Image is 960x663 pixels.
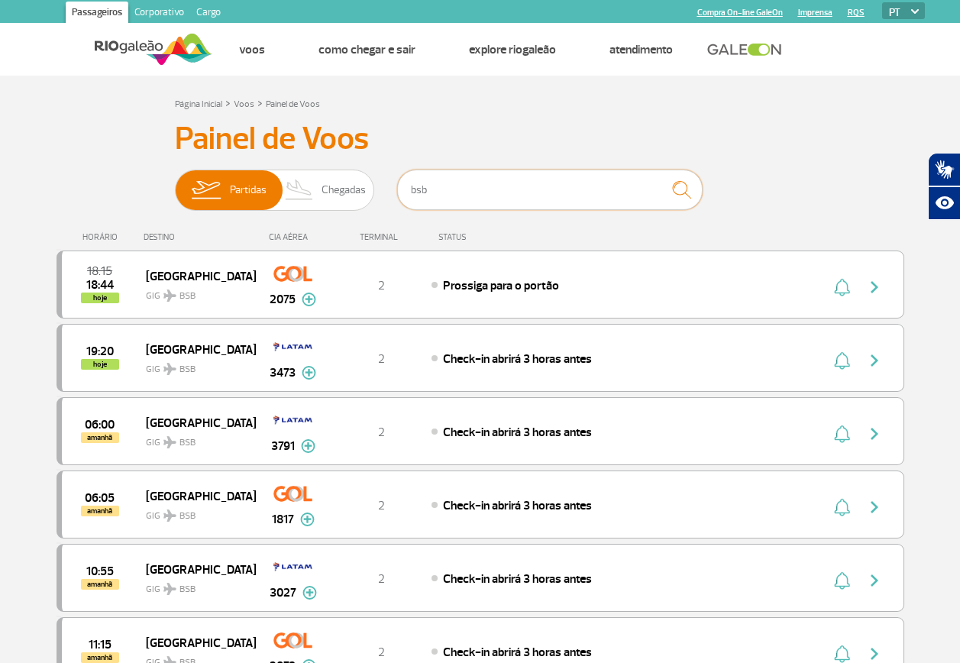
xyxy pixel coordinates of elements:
a: > [257,94,263,112]
span: [GEOGRAPHIC_DATA] [146,632,244,652]
span: [GEOGRAPHIC_DATA] [146,266,244,286]
span: 2025-09-25 18:15:00 [87,266,112,277]
a: Atendimento [609,42,673,57]
span: Prossiga para o portão [443,278,559,293]
span: hoje [81,293,119,303]
img: mais-info-painel-voo.svg [302,586,317,600]
span: BSB [179,583,196,597]
img: sino-painel-voo.svg [834,571,850,590]
span: 2 [378,645,385,660]
span: [GEOGRAPHIC_DATA] [146,339,244,359]
span: GIG [146,428,244,450]
img: destiny_airplane.svg [163,583,176,595]
img: sino-painel-voo.svg [834,351,850,370]
img: slider-embarque [182,170,230,210]
span: 2025-09-26 06:00:00 [85,419,115,430]
a: Voos [234,99,254,110]
span: 3791 [271,437,295,455]
img: mais-info-painel-voo.svg [302,366,316,380]
button: Abrir recursos assistivos. [928,186,960,220]
span: 2025-09-26 10:55:00 [86,566,114,577]
span: [GEOGRAPHIC_DATA] [146,559,244,579]
img: seta-direita-painel-voo.svg [865,498,884,516]
span: 2 [378,278,385,293]
span: 2025-09-25 18:44:00 [86,280,114,290]
span: 3473 [270,364,296,382]
a: Painel de Voos [266,99,320,110]
span: amanhã [81,506,119,516]
span: 2 [378,425,385,440]
img: destiny_airplane.svg [163,509,176,522]
span: amanhã [81,652,119,663]
a: Passageiros [66,2,128,26]
span: GIG [146,354,244,377]
a: Explore RIOgaleão [469,42,556,57]
img: sino-painel-voo.svg [834,645,850,663]
img: seta-direita-painel-voo.svg [865,645,884,663]
div: HORÁRIO [61,232,144,242]
img: seta-direita-painel-voo.svg [865,278,884,296]
span: hoje [81,359,119,370]
span: GIG [146,501,244,523]
span: Partidas [230,170,267,210]
a: Imprensa [798,8,832,18]
div: STATUS [431,232,555,242]
span: amanhã [81,579,119,590]
img: mais-info-painel-voo.svg [300,513,315,526]
a: Cargo [190,2,227,26]
img: mais-info-painel-voo.svg [301,439,315,453]
span: Check-in abrirá 3 horas antes [443,425,592,440]
span: Check-in abrirá 3 horas antes [443,351,592,367]
span: GIG [146,281,244,303]
span: BSB [179,436,196,450]
div: TERMINAL [331,232,431,242]
span: 1817 [272,510,294,529]
span: 2 [378,571,385,587]
a: Como chegar e sair [318,42,415,57]
span: [GEOGRAPHIC_DATA] [146,412,244,432]
input: Voo, cidade ou cia aérea [397,170,703,210]
span: 2 [378,498,385,513]
a: RQS [848,8,865,18]
img: sino-painel-voo.svg [834,278,850,296]
img: mais-info-painel-voo.svg [302,293,316,306]
img: destiny_airplane.svg [163,289,176,302]
img: slider-desembarque [277,170,322,210]
a: Compra On-line GaleOn [697,8,783,18]
h3: Painel de Voos [175,120,786,158]
span: 2075 [270,290,296,309]
span: 2 [378,351,385,367]
span: GIG [146,574,244,597]
img: seta-direita-painel-voo.svg [865,351,884,370]
span: Check-in abrirá 3 horas antes [443,498,592,513]
span: BSB [179,363,196,377]
img: sino-painel-voo.svg [834,498,850,516]
a: Corporativo [128,2,190,26]
img: seta-direita-painel-voo.svg [865,425,884,443]
img: seta-direita-painel-voo.svg [865,571,884,590]
button: Abrir tradutor de língua de sinais. [928,153,960,186]
span: BSB [179,289,196,303]
span: 2025-09-26 11:15:00 [89,639,112,650]
div: Plugin de acessibilidade da Hand Talk. [928,153,960,220]
img: destiny_airplane.svg [163,436,176,448]
span: 2025-09-26 06:05:00 [85,493,115,503]
div: CIA AÉREA [255,232,331,242]
span: Chegadas [322,170,366,210]
span: Check-in abrirá 3 horas antes [443,571,592,587]
span: 2025-09-25 19:20:00 [86,346,114,357]
span: [GEOGRAPHIC_DATA] [146,486,244,506]
span: 3027 [270,584,296,602]
a: Voos [239,42,265,57]
img: destiny_airplane.svg [163,363,176,375]
span: amanhã [81,432,119,443]
a: > [225,94,231,112]
a: Página Inicial [175,99,222,110]
span: Check-in abrirá 3 horas antes [443,645,592,660]
img: sino-painel-voo.svg [834,425,850,443]
div: DESTINO [144,232,255,242]
span: BSB [179,509,196,523]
